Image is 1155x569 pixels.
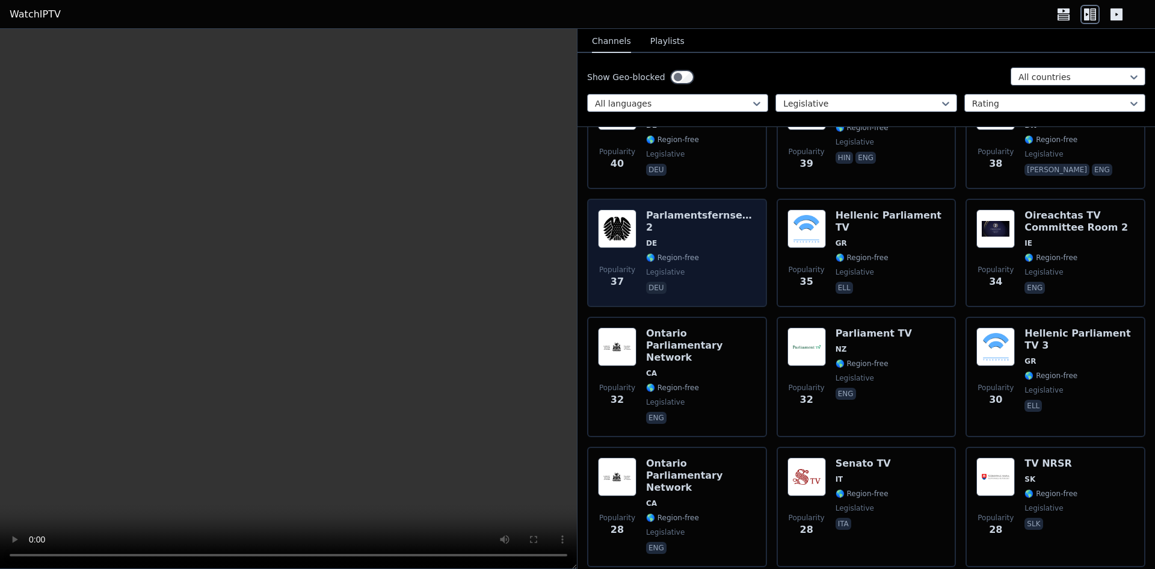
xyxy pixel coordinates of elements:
span: legislative [1024,267,1063,277]
h6: TV NRSR [1024,458,1077,470]
img: TV NRSR [976,458,1015,496]
span: legislative [646,149,685,159]
p: hin [836,152,854,164]
h6: Hellenic Parliament TV [836,210,946,234]
span: legislative [646,267,685,277]
button: Playlists [650,30,685,53]
span: Popularity [789,265,825,275]
img: Oireachtas TV Committee Room 2 [976,210,1015,248]
span: Popularity [599,147,635,157]
span: SK [1024,474,1035,484]
span: legislative [1024,503,1063,513]
span: CA [646,368,657,378]
span: Popularity [978,147,1014,157]
p: eng [646,542,667,554]
p: eng [1092,164,1112,176]
span: 🌎 Region-free [836,489,889,499]
span: Popularity [789,383,825,393]
img: Senato TV [787,458,826,496]
span: 38 [989,157,1002,171]
h6: Hellenic Parliament TV 3 [1024,328,1135,352]
p: ita [836,518,851,530]
span: legislative [836,373,874,383]
p: slk [1024,518,1043,530]
span: 🌎 Region-free [1024,253,1077,263]
span: 37 [611,275,624,289]
span: 39 [800,157,813,171]
span: NZ [836,344,847,354]
p: eng [646,412,667,424]
p: ell [1024,400,1042,412]
span: legislative [836,137,874,147]
span: Popularity [599,265,635,275]
p: deu [646,164,667,176]
img: Hellenic Parliament TV 3 [976,328,1015,366]
img: Parlamentsfernsehen 2 [598,210,636,248]
span: Popularity [789,147,825,157]
span: 28 [611,523,624,537]
p: ell [836,282,853,294]
span: Popularity [599,383,635,393]
button: Channels [592,30,631,53]
span: 🌎 Region-free [646,513,699,523]
span: GR [836,238,847,248]
span: 34 [989,275,1002,289]
span: 🌎 Region-free [1024,489,1077,499]
p: eng [836,388,856,400]
p: [PERSON_NAME] [1024,164,1089,176]
a: WatchIPTV [10,7,61,22]
span: legislative [646,397,685,407]
span: legislative [836,503,874,513]
span: 🌎 Region-free [1024,135,1077,145]
span: IT [836,474,843,484]
p: eng [1024,282,1045,294]
span: 🌎 Region-free [836,359,889,368]
img: Ontario Parliamentary Network [598,458,636,496]
label: Show Geo-blocked [587,71,665,83]
span: legislative [1024,385,1063,395]
span: 28 [800,523,813,537]
span: legislative [646,527,685,537]
span: 🌎 Region-free [1024,371,1077,381]
span: 32 [611,393,624,407]
span: Popularity [978,383,1014,393]
span: IE [1024,238,1032,248]
h6: Parliament TV [836,328,912,340]
span: 35 [800,275,813,289]
span: Popularity [599,513,635,523]
span: Popularity [978,265,1014,275]
span: legislative [836,267,874,277]
img: Hellenic Parliament TV [787,210,826,248]
span: Popularity [978,513,1014,523]
span: 30 [989,393,1002,407]
h6: Ontario Parliamentary Network [646,458,756,494]
img: Ontario Parliamentary Network [598,328,636,366]
p: eng [855,152,876,164]
p: deu [646,282,667,294]
span: CA [646,499,657,508]
h6: Senato TV [836,458,891,470]
span: 🌎 Region-free [646,135,699,145]
span: 32 [800,393,813,407]
img: Parliament TV [787,328,826,366]
span: 🌎 Region-free [836,123,889,132]
span: 🌎 Region-free [836,253,889,263]
h6: Parlamentsfernsehen 2 [646,210,756,234]
span: 🌎 Region-free [646,253,699,263]
h6: Ontario Parliamentary Network [646,328,756,364]
h6: Oireachtas TV Committee Room 2 [1024,210,1135,234]
span: 40 [611,157,624,171]
span: DE [646,238,657,248]
span: GR [1024,356,1036,366]
span: 28 [989,523,1002,537]
span: legislative [1024,149,1063,159]
span: 🌎 Region-free [646,383,699,393]
span: Popularity [789,513,825,523]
